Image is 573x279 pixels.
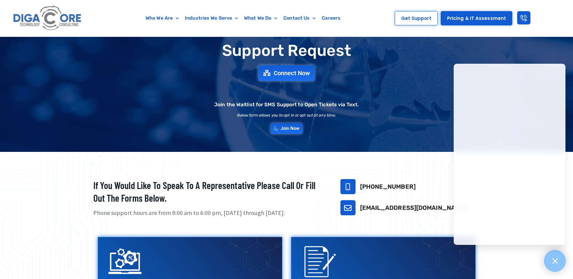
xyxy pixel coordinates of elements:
[237,113,336,117] h2: Below form allows you to opt in or opt out at any time.
[280,11,319,25] a: Contact Us
[360,183,416,190] a: [PHONE_NUMBER]
[78,42,495,59] h1: Support Request
[340,179,356,194] a: 732-646-5725
[93,209,325,217] p: Phone support hours are from 9:00 am to 6:00 pm, [DATE] through [DATE].
[143,11,182,25] a: Who We Are
[447,16,506,21] span: Pricing & IT Assessment
[11,3,84,34] img: Digacore logo 1
[258,65,315,81] a: Connect Now
[395,11,438,25] a: Get Support
[113,11,373,25] nav: Menu
[319,11,343,25] a: Careers
[441,11,512,25] a: Pricing & IT Assessment
[340,200,356,215] a: support@digacore.com
[274,70,310,76] span: Connect Now
[271,123,303,134] a: Join Now
[241,11,280,25] a: What We Do
[360,204,466,211] a: [EMAIL_ADDRESS][DOMAIN_NAME]
[214,102,359,107] h2: Join the Waitlist for SMS Support to Open Tickets via Text.
[182,11,241,25] a: Industries We Serve
[281,126,300,131] span: Join Now
[93,179,325,204] h2: If you would like to speak to a representative please call or fill out the forms below.
[454,64,565,245] iframe: Chatgenie Messenger
[401,16,431,21] span: Get Support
